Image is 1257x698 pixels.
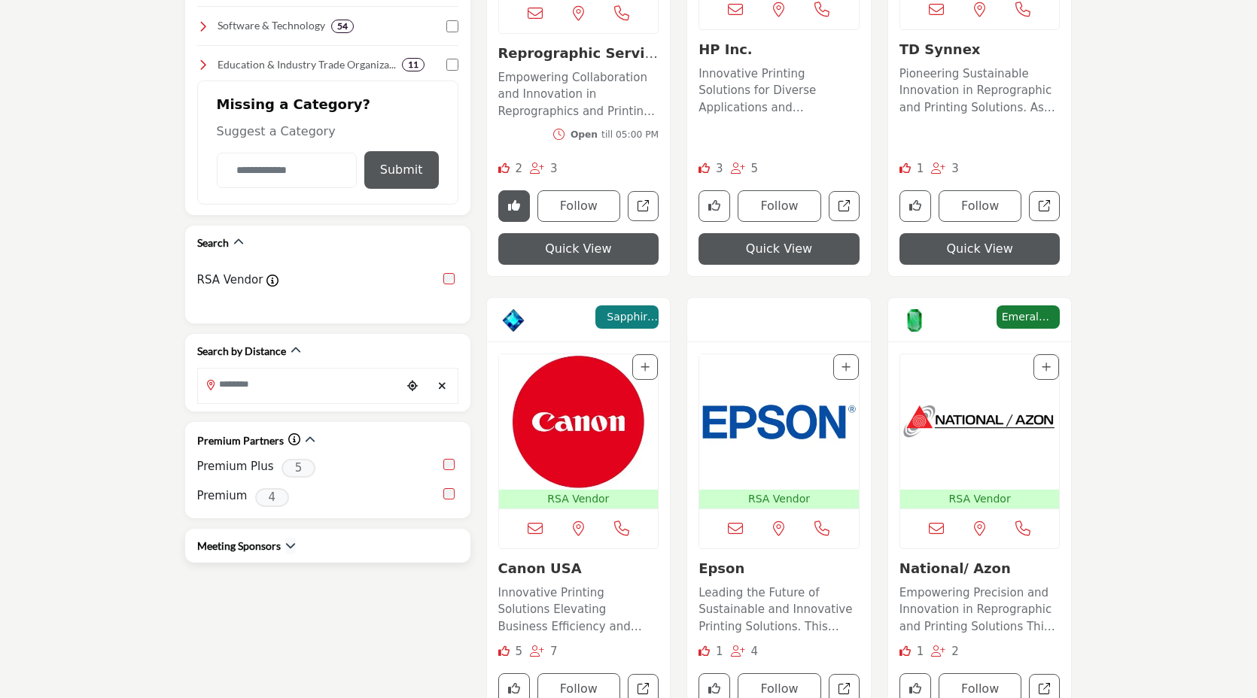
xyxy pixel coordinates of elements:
h4: Software & Technology: Advanced software and digital tools for print management, automation, and ... [218,18,325,33]
h2: Meeting Sponsors [197,539,281,554]
label: RSA Vendor [197,272,263,289]
p: RSA Vendor [702,491,856,507]
span: 7 [550,645,558,658]
p: Empowering Precision and Innovation in Reprographic and Printing Solutions This company excels in... [899,584,1061,636]
span: Suggest a Category [217,124,336,138]
img: Canon USA [499,354,659,490]
span: 4 [255,488,289,507]
a: Leading the Future of Sustainable and Innovative Printing Solutions. This company is a prominent ... [699,581,860,636]
a: Add To List [641,361,650,373]
div: till 05:00 PM [571,128,659,141]
h3: Epson [699,560,860,577]
div: Choose your current location [401,370,424,402]
div: 54 Results For Software & Technology [331,20,354,33]
div: Followers [931,160,959,178]
div: Followers [530,643,558,660]
span: 2 [515,162,522,175]
i: Like [899,162,911,174]
input: Select Education & Industry Trade Organizations checkbox [446,59,458,71]
button: Opentill 05:00 PM [553,128,659,141]
a: Open hp-inc in new tab [829,191,860,222]
i: Like [699,645,710,657]
a: Epson [699,560,744,576]
input: select Premium Plus checkbox [443,459,455,470]
h2: Missing a Category? [217,96,439,123]
span: 1 [917,645,924,658]
a: Open Listing in new tab [900,354,1060,508]
a: Open Listing in new tab [499,354,659,508]
a: Innovative Printing Solutions for Diverse Applications and Exceptional Results Operating at the f... [699,62,860,117]
p: Innovative Printing Solutions Elevating Business Efficiency and Connectivity With a strong footho... [498,584,659,636]
p: Innovative Printing Solutions for Diverse Applications and Exceptional Results Operating at the f... [699,65,860,117]
h3: HP Inc. [699,41,860,58]
a: HP Inc. [699,41,753,57]
label: Premium Plus [197,458,274,475]
p: Empowering Collaboration and Innovation in Reprographics and Printing Across [GEOGRAPHIC_DATA] In... [498,69,659,120]
img: Epson [699,354,859,490]
a: Information about Premium Partners [288,432,300,447]
h4: Education & Industry Trade Organizations: Connect with industry leaders, trade groups, and profes... [218,57,396,72]
a: National/ Azon [899,560,1011,576]
h2: Search [197,235,229,250]
a: Add To List [842,361,851,373]
div: Clear search location [431,370,454,402]
b: 11 [408,59,418,70]
p: Leading the Future of Sustainable and Innovative Printing Solutions. This company is a prominent ... [699,584,860,636]
img: Emerald Badge Icon [903,309,926,332]
h3: National/ Azon [899,560,1061,577]
a: Empowering Collaboration and Innovation in Reprographics and Printing Across [GEOGRAPHIC_DATA] In... [498,65,659,120]
span: Open [571,129,598,140]
button: Remove Like button [498,190,530,222]
input: select Premium checkbox [443,488,455,499]
div: Click to view information [288,431,300,449]
button: Quick View [699,233,860,265]
a: Open reprographic-services-association-rsa in new tab [628,191,659,222]
a: Add To List [1042,361,1051,373]
span: 5 [515,645,522,658]
h2: Search by Distance [197,344,286,359]
button: Like company [899,190,931,222]
i: Likes [699,162,710,174]
button: Submit [364,151,439,189]
input: Select Software & Technology checkbox [446,20,458,32]
span: 3 [550,162,558,175]
h3: Reprographic Services Association (RSA) [498,45,659,62]
div: Followers [931,643,959,660]
button: Quick View [498,233,659,265]
span: 5 [751,162,759,175]
button: Like company [699,190,730,222]
input: Search Location [198,370,401,399]
p: Sapphire Sponsor [600,309,654,325]
label: Premium [197,487,248,505]
input: RSA Vendor checkbox [443,273,455,284]
span: 5 [282,459,315,478]
button: Follow [537,190,621,222]
a: Reprographic Service... [498,45,658,77]
input: Category Name [217,153,357,188]
p: RSA Vendor [502,491,656,507]
button: Follow [939,190,1022,222]
div: 11 Results For Education & Industry Trade Organizations [402,58,425,71]
img: Sapphire Badge Icon [502,309,525,332]
a: Innovative Printing Solutions Elevating Business Efficiency and Connectivity With a strong footho... [498,581,659,636]
i: Like [899,645,911,657]
h3: Canon USA [498,560,659,577]
span: 2 [951,645,959,658]
a: Pioneering Sustainable Innovation in Reprographic and Printing Solutions. As an established leade... [899,62,1061,117]
a: Canon USA [498,560,582,576]
a: Open td-synnex in new tab [1029,191,1060,222]
a: Empowering Precision and Innovation in Reprographic and Printing Solutions This company excels in... [899,581,1061,636]
button: Quick View [899,233,1061,265]
h2: Premium Partners [197,433,284,448]
p: Emerald Sponsor [1001,309,1055,325]
i: Likes [498,645,510,657]
i: Likes [498,162,510,174]
a: TD Synnex [899,41,981,57]
b: 54 [337,21,348,32]
span: 3 [951,162,959,175]
span: 3 [716,162,723,175]
a: Open Listing in new tab [699,354,859,508]
div: Followers [731,643,759,660]
button: Follow [738,190,821,222]
p: RSA Vendor [903,491,1057,507]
